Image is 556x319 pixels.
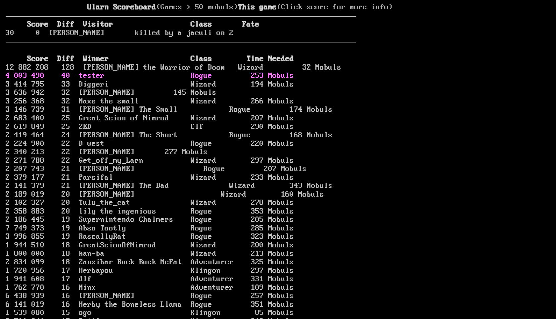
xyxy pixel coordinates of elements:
a: 3 414 795 33 Diggeri Wizard 194 Mobuls [6,80,294,89]
a: 2 224 900 22 D west Rogue 220 Mobuls [6,140,294,148]
b: Score Diff Winner Class Time Needed [27,55,294,63]
a: 12 882 208 128 [PERSON_NAME] the Warrior of Doom Wizard 32 Mobuls [6,63,341,72]
a: 3 146 739 31 [PERSON_NAME] The Small Rogue 174 Mobuls [6,105,333,114]
a: 3 256 368 32 Maxe the small Wizard 266 Mobuls [6,97,294,106]
b: This game [238,3,277,12]
a: 2 834 099 18 Zanzibar Buck Buck McFat Adventurer 325 Mobuls [6,258,294,267]
a: 3 636 942 32 [PERSON_NAME] 145 Mobuls [6,89,216,97]
a: 2 619 849 25 ZED Elf 290 Mobuls [6,123,294,131]
a: 4 003 490 40 tester Rogue 253 Mobuls [6,72,294,80]
a: 30 0 [PERSON_NAME] killed by a jaculi on 2 [6,29,234,37]
a: 2 340 213 22 [PERSON_NAME] 277 Mobuls [6,148,208,157]
a: 1 800 000 18 han-ba Wizard 213 Mobuls [6,250,294,258]
a: 1 941 608 17 dlf Adventurer 331 Mobuls [6,275,294,284]
a: 1 720 956 17 Herbapou Klingon 297 Mobuls [6,267,294,275]
larn: (Games > 50 mobuls) (Click score for more info) Click on a score for more information ---- Reload... [6,3,356,303]
a: 2 189 019 20 [PERSON_NAME] Wizard 160 Mobuls [6,190,324,199]
a: 2 419 464 24 [PERSON_NAME] The Short Rogue 168 Mobuls [6,131,333,140]
a: 1 944 510 18 GreatScionOfNimrod Wizard 200 Mobuls [6,241,294,250]
b: Score Diff Visitor Class Fate [27,20,259,29]
a: 7 749 373 19 Abso Tootly Rogue 285 Mobuls [6,224,294,233]
a: 6 141 019 16 Herby the Boneless Llama Rogue 351 Mobuls [6,300,294,309]
a: 2 141 379 21 [PERSON_NAME] The Bad Wizard 343 Mobuls [6,182,333,190]
a: 2 207 743 21 [PERSON_NAME] Rogue 207 Mobuls [6,165,307,173]
a: 3 996 855 19 RascallyRat Rogue 323 Mobuls [6,232,294,241]
a: 2 102 327 20 Tulu_the_cat Wizard 278 Mobuls [6,199,294,207]
a: 2 358 883 20 lily the ingenious Rogue 353 Mobuls [6,207,294,216]
a: 2 379 177 21 Parsifal Wizard 233 Mobuls [6,173,294,182]
a: 2 271 788 22 Get_off_my_Larn Wizard 297 Mobuls [6,157,294,165]
a: 2 186 445 19 Supernintendo Chalmers Rogue 205 Mobuls [6,216,294,224]
b: Ularn Scoreboard [87,3,156,12]
a: 1 762 770 16 Minx Adventurer 109 Mobuls [6,284,294,292]
a: 2 683 400 25 Great Scion of Nimrod Wizard 207 Mobuls [6,114,294,123]
a: 6 438 939 16 [PERSON_NAME] Rogue 257 Mobuls [6,292,294,300]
